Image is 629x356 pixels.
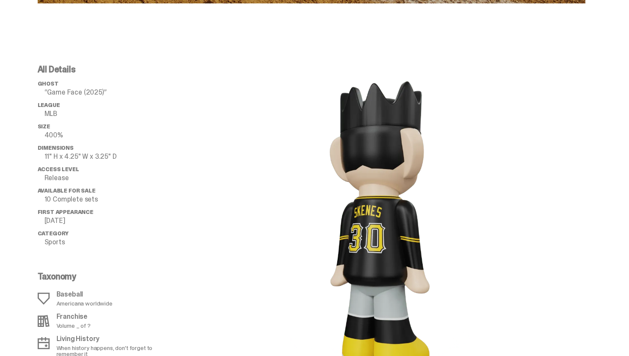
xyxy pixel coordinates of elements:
[45,196,175,203] p: 10 Complete sets
[45,217,175,224] p: [DATE]
[38,166,79,173] span: Access Level
[45,175,175,181] p: Release
[38,230,69,237] span: Category
[56,335,169,342] p: Living History
[38,101,60,109] span: League
[45,153,175,160] p: 11" H x 4.25" W x 3.25" D
[38,208,93,216] span: First Appearance
[45,110,175,117] p: MLB
[56,291,113,298] p: Baseball
[45,239,175,246] p: Sports
[45,89,175,96] p: “Game Face (2025)”
[38,123,50,130] span: Size
[56,323,91,329] p: Volume _ of ?
[38,272,169,281] p: Taxonomy
[38,80,59,87] span: ghost
[38,144,74,151] span: Dimensions
[38,65,175,74] p: All Details
[38,187,95,194] span: Available for Sale
[56,300,113,306] p: Americana worldwide
[56,313,91,320] p: Franchise
[45,132,175,139] p: 400%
